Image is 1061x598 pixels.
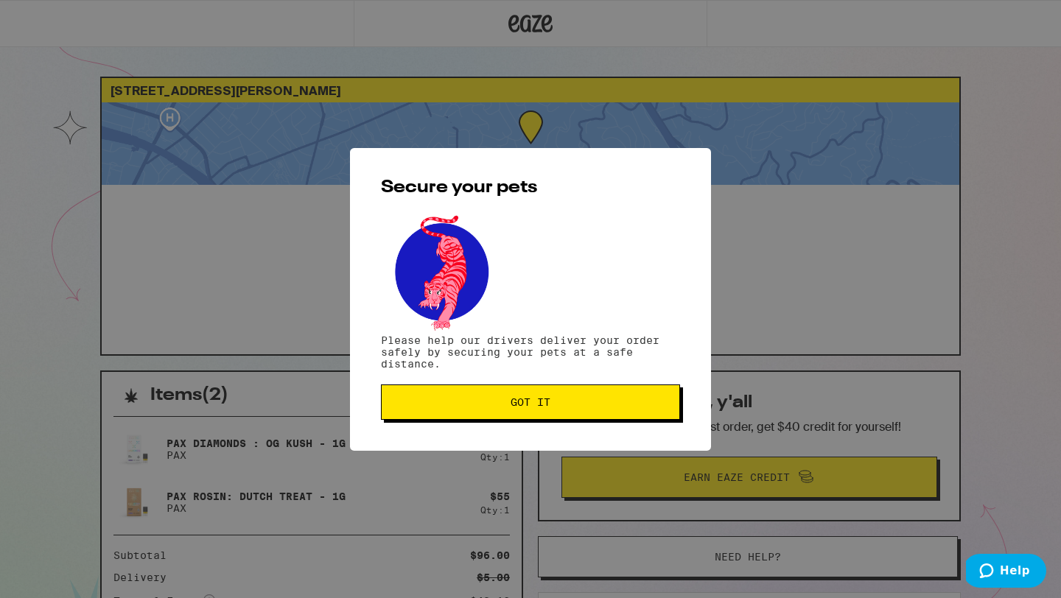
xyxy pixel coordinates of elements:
iframe: Opens a widget where you can find more information [966,554,1046,591]
h2: Secure your pets [381,179,680,197]
img: pets [381,211,502,332]
span: Got it [511,397,550,407]
p: Please help our drivers deliver your order safely by securing your pets at a safe distance. [381,334,680,370]
button: Got it [381,384,680,420]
